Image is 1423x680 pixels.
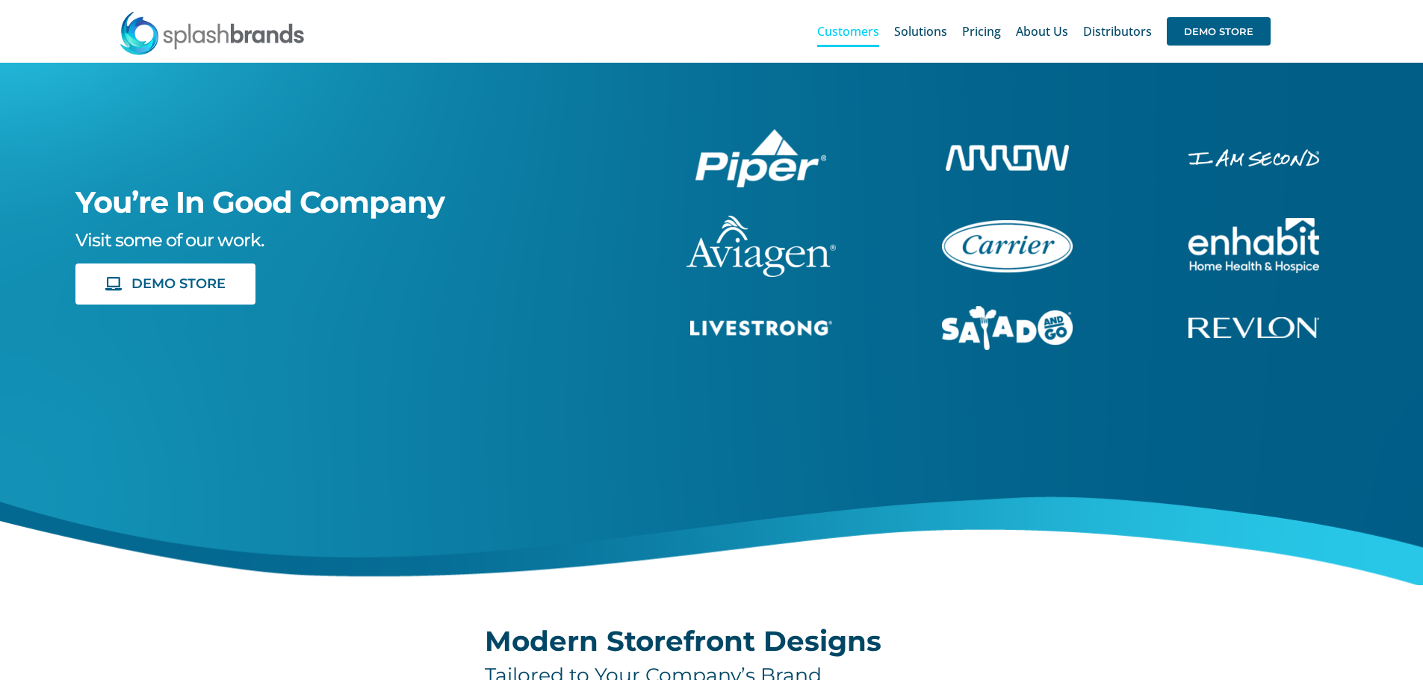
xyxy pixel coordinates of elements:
a: Distributors [1083,7,1152,55]
a: Customers [817,7,879,55]
a: revlon-flat-white [1188,315,1319,331]
img: aviagen-1C [686,216,836,277]
span: Visit some of our work. [75,229,264,251]
a: DEMO STORE [75,263,256,305]
img: Livestrong Store [690,320,832,336]
a: Pricing [962,7,1001,55]
img: Carrier Brand Store [942,220,1073,272]
img: Salad And Go Store [942,306,1073,351]
nav: Main Menu [817,7,1271,55]
img: SplashBrands.com Logo [119,10,306,55]
span: Distributors [1083,25,1152,37]
span: Pricing [962,25,1001,37]
img: I Am Second Store [1188,149,1319,166]
a: sng-1C [942,304,1073,320]
img: Arrow Store [946,145,1069,171]
a: DEMO STORE [1167,7,1271,55]
img: Revlon [1188,317,1319,338]
span: About Us [1016,25,1068,37]
img: Enhabit Gear Store [1188,218,1319,273]
img: Piper Pilot Ship [695,129,826,187]
span: You’re In Good Company [75,184,444,220]
h2: Modern Storefront Designs [485,626,937,656]
a: livestrong-5E-website [690,318,832,334]
span: DEMO STORE [1167,17,1271,46]
span: Customers [817,25,879,37]
span: Solutions [894,25,947,37]
span: DEMO STORE [131,276,226,292]
a: enhabit-stacked-white [1188,216,1319,232]
a: arrow-white [946,143,1069,159]
a: piper-White [695,127,826,143]
a: carrier-1B [942,218,1073,234]
a: enhabit-stacked-white [1188,147,1319,163]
